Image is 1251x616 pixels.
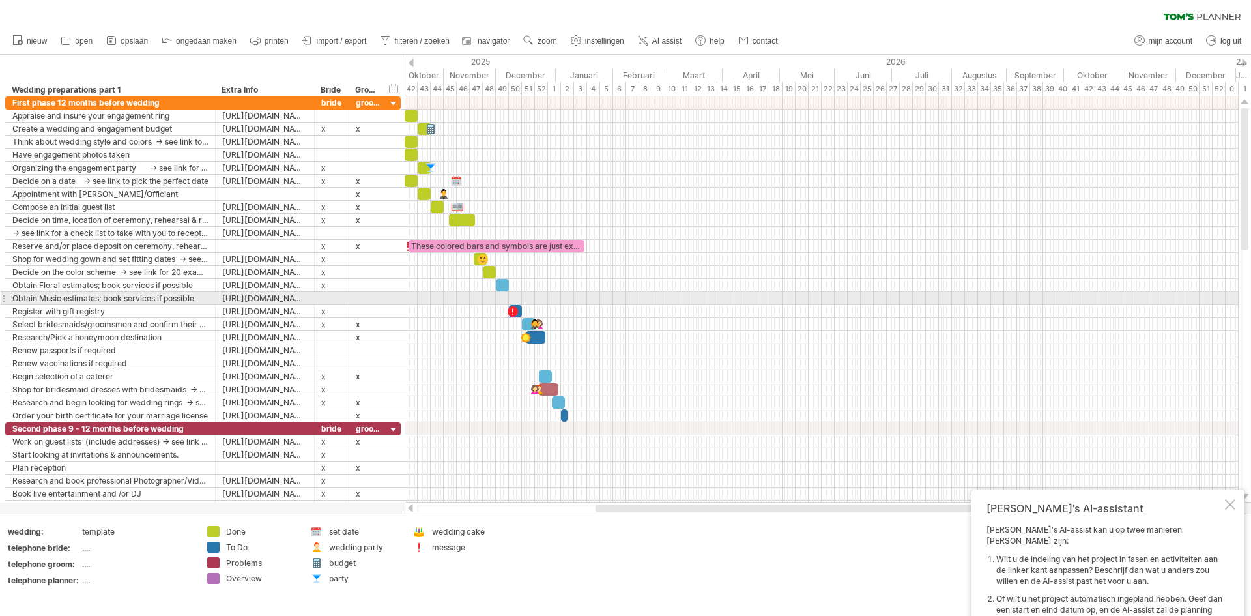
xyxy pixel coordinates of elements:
div: -> see link for a check list to take with you to reception venue so there are no surprises! [12,227,208,239]
a: printen [247,33,293,50]
div: x [356,201,380,213]
div: 21 [809,82,822,96]
li: Wilt u de indeling van het project in fasen en activiteiten aan de linker kant aanpassen? Beschri... [996,554,1222,587]
div: Juni 2026 [835,68,892,82]
div: .... [82,575,192,586]
div: 25 [861,82,874,96]
div: 37 [1017,82,1030,96]
div: x [321,162,342,174]
div: [URL][DOMAIN_NAME] [222,344,308,357]
div: Begin selection of a caterer [12,370,208,383]
div: Think about wedding style and colors -> see link to be inspired [12,136,208,148]
div: 52 [1213,82,1226,96]
span: ongedaan maken [176,37,237,46]
div: Organizing the engagement party -> see link for tips [12,162,208,174]
div: telephone groom: [8,559,79,570]
a: AI assist [635,33,685,50]
div: 40 [1056,82,1069,96]
a: navigator [460,33,513,50]
div: 30 [926,82,939,96]
div: 24 [848,82,861,96]
div: Select bridesmaids/groomsmen and confirm their participation [12,318,208,330]
div: [URL][DOMAIN_NAME] [222,110,308,122]
div: [URL][DOMAIN_NAME] [222,175,308,187]
div: budget [329,557,400,568]
div: Work on guest lists (include addresses) -> see link for tips [12,435,208,448]
div: 42 [405,82,418,96]
div: .... [82,542,192,553]
div: First phase 12 months before wedding [12,96,208,109]
div: Mei 2026 [780,68,835,82]
div: Shop for bridesmaid dresses with bridesmaids -> see link for inspiration [12,383,208,396]
div: [URL][DOMAIN_NAME] [222,149,308,161]
div: x [356,123,380,135]
div: [URL][DOMAIN_NAME] [222,475,308,487]
div: [URL][DOMAIN_NAME] [222,409,308,422]
div: Decide on a date -> see link to pick the perfect date [12,175,208,187]
div: x [321,240,342,252]
a: contact [735,33,782,50]
div: Research and book professional Photographer/Videographer [12,475,208,487]
span: help [710,37,725,46]
div: wedding cake [432,526,503,537]
div: x [321,175,342,187]
a: mijn account [1131,33,1196,50]
div: 11 [678,82,691,96]
a: help [692,33,728,50]
div: Appointment with [PERSON_NAME]/Officiant [12,188,208,200]
div: bride [321,422,342,435]
div: [URL][DOMAIN_NAME] [222,227,308,239]
div: 5 [600,82,613,96]
div: x [321,370,342,383]
a: filteren / zoeken [377,33,453,50]
div: 23 [835,82,848,96]
div: Bride [321,83,341,96]
div: Extra Info [222,83,307,96]
div: x [321,253,342,265]
div: 51 [522,82,535,96]
div: [PERSON_NAME]'s AI-assistant [986,502,1222,515]
div: 27 [887,82,900,96]
div: 20 [796,82,809,96]
div: [URL][DOMAIN_NAME] [222,318,308,330]
div: 43 [1095,82,1108,96]
div: 14 [717,82,730,96]
div: 46 [1134,82,1147,96]
div: 19 [783,82,796,96]
div: 33 [965,82,978,96]
div: wedding party [329,542,400,553]
div: x [356,409,380,422]
div: x [356,175,380,187]
span: contact [753,37,778,46]
div: 6 [613,82,626,96]
span: filteren / zoeken [394,37,450,46]
div: 29 [913,82,926,96]
div: [URL][DOMAIN_NAME] [222,396,308,409]
div: Decide on the color scheme -> see link for 20 examples [12,266,208,278]
div: x [321,201,342,213]
a: zoom [520,33,560,50]
div: x [356,331,380,344]
div: x [356,214,380,226]
div: Compose an initial guest list [12,201,208,213]
div: message [432,542,503,553]
a: import / export [299,33,371,50]
div: [URL][DOMAIN_NAME] [222,201,308,213]
div: [URL][DOMAIN_NAME] [222,305,308,317]
div: 42 [1082,82,1095,96]
div: x [321,279,342,291]
div: Renew passports if required [12,344,208,357]
div: [URL][DOMAIN_NAME] [222,331,308,344]
div: 46 [457,82,470,96]
div: Renew vaccinations if required [12,357,208,370]
div: 49 [496,82,509,96]
div: 13 [704,82,717,96]
div: Plan reception [12,462,208,474]
div: 52 [535,82,548,96]
div: 9 [652,82,665,96]
a: opslaan [103,33,152,50]
div: 4 [587,82,600,96]
div: party [329,573,400,584]
div: 50 [509,82,522,96]
div: x [321,383,342,396]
